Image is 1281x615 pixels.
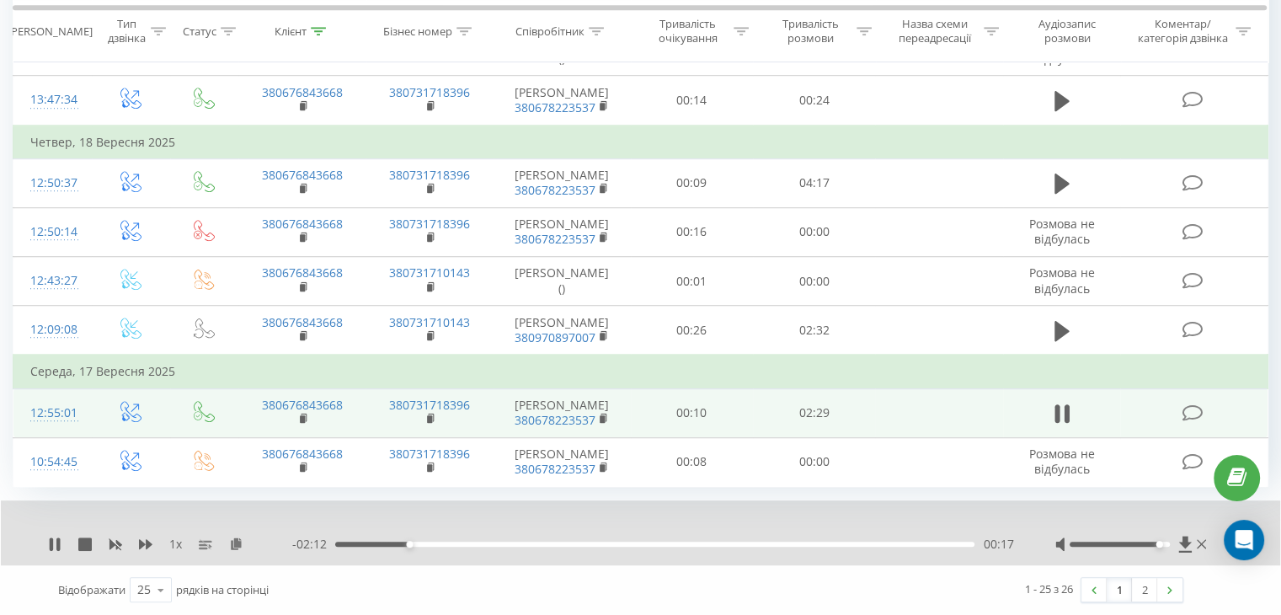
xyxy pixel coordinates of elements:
td: [PERSON_NAME] [494,437,631,486]
a: 380676843668 [262,216,343,232]
a: 380678223537 [515,412,595,428]
td: 00:00 [753,207,875,256]
div: Accessibility label [1156,541,1163,548]
td: 04:17 [753,158,875,207]
td: [PERSON_NAME] [494,207,631,256]
span: Розмова не відбулась [1029,446,1095,477]
a: 380731710143 [389,314,470,330]
div: Open Intercom Messenger [1224,520,1264,560]
div: Бізнес номер [383,24,452,39]
td: Четвер, 18 Вересня 2025 [13,126,1268,159]
div: 12:55:01 [30,397,75,430]
div: Тривалість розмови [768,18,852,46]
a: 2 [1132,578,1157,602]
a: 380731718396 [389,167,470,183]
td: 00:00 [753,257,875,306]
div: 13:47:34 [30,83,75,116]
td: 00:10 [631,388,753,437]
a: 380731718396 [389,446,470,462]
td: 00:09 [631,158,753,207]
div: Назва схеми переадресації [891,18,979,46]
td: 00:00 [753,437,875,486]
div: 10:54:45 [30,446,75,479]
a: 380678223537 [515,99,595,115]
div: 12:50:37 [30,167,75,200]
div: Accessibility label [406,541,413,548]
div: Співробітник [515,24,584,39]
div: Аудіозапис розмови [1018,18,1117,46]
div: 12:43:27 [30,265,75,297]
div: 1 - 25 з 26 [1025,580,1073,597]
span: Розмова не відбулась [1029,35,1095,67]
a: 380676843668 [262,446,343,462]
div: Статус [183,24,216,39]
span: рядків на сторінці [176,582,269,597]
a: 380678223537 [515,461,595,477]
span: Розмова не відбулась [1029,265,1095,296]
td: [PERSON_NAME] [494,158,631,207]
td: 00:14 [631,76,753,126]
td: 02:32 [753,306,875,356]
td: 00:01 [631,257,753,306]
td: [PERSON_NAME] () [494,257,631,306]
td: [PERSON_NAME] [494,388,631,437]
td: 02:29 [753,388,875,437]
a: 380678223537 [515,231,595,247]
td: [PERSON_NAME] [494,76,631,126]
div: Тривалість очікування [646,18,730,46]
div: 12:50:14 [30,216,75,249]
a: 380676843668 [262,167,343,183]
span: 00:17 [983,536,1013,553]
a: 380731718396 [389,397,470,413]
span: - 02:12 [292,536,335,553]
div: 25 [137,581,151,598]
a: 380970897007 [515,329,595,345]
td: 00:26 [631,306,753,356]
div: Тип дзвінка [106,18,146,46]
div: Коментар/категорія дзвінка [1133,18,1231,46]
a: 380676843668 [262,397,343,413]
td: Середа, 17 Вересня 2025 [13,355,1268,388]
a: 380731718396 [389,216,470,232]
a: 380676843668 [262,265,343,281]
a: 380731718396 [389,84,470,100]
td: 00:16 [631,207,753,256]
td: 00:08 [631,437,753,486]
span: 1 x [169,536,182,553]
a: 380678223537 [515,182,595,198]
a: 1 [1107,578,1132,602]
div: [PERSON_NAME] [8,24,93,39]
div: 12:09:08 [30,313,75,346]
td: [PERSON_NAME] [494,306,631,356]
span: Розмова не відбулась [1029,216,1095,247]
a: 380731710143 [389,265,470,281]
td: 00:24 [753,76,875,126]
a: 380676843668 [262,84,343,100]
div: Клієнт [275,24,307,39]
span: Відображати [58,582,125,597]
a: 380676843668 [262,314,343,330]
